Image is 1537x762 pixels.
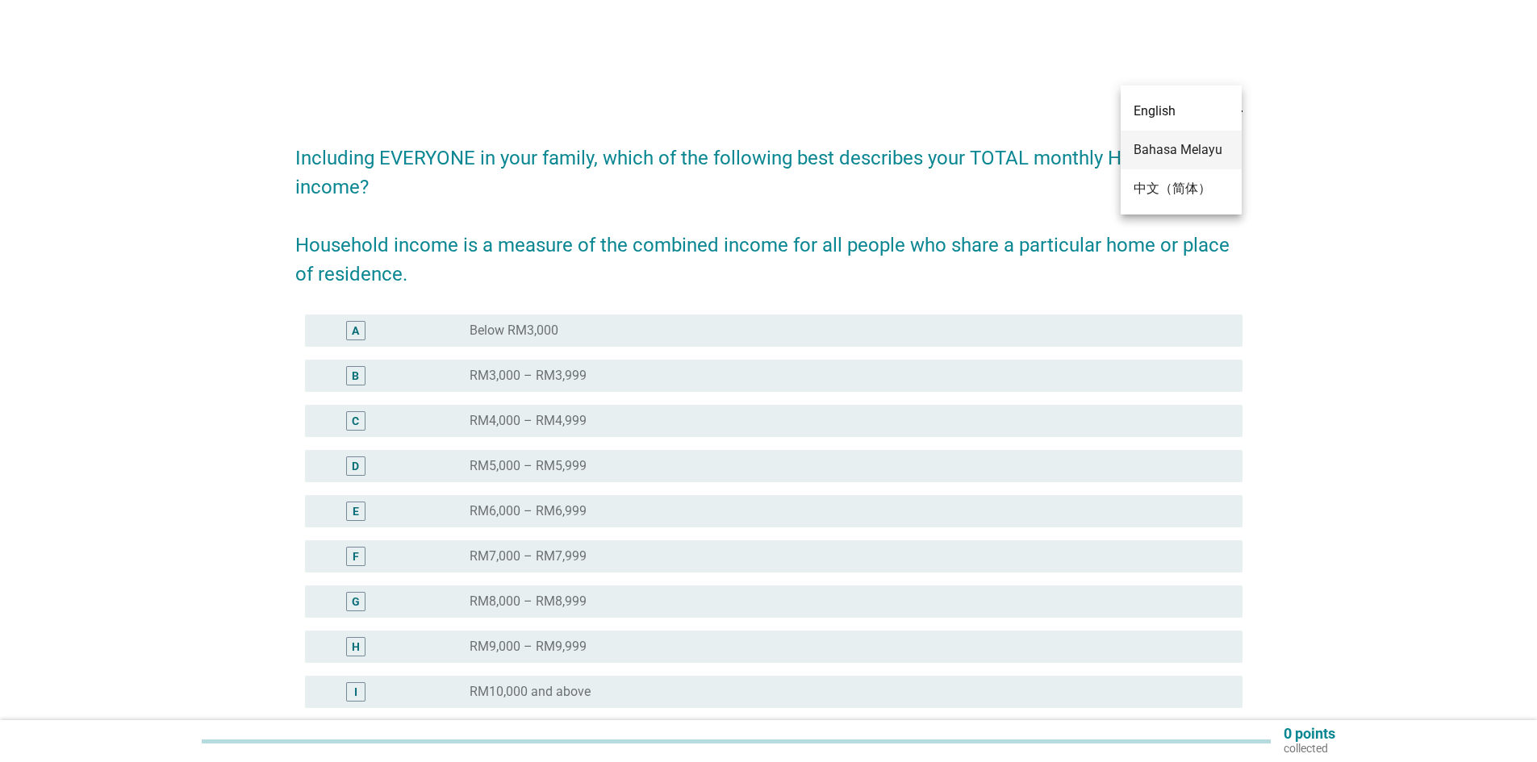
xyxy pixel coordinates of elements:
[354,684,357,701] div: I
[470,684,591,700] label: RM10,000 and above
[470,458,587,474] label: RM5,000 – RM5,999
[470,593,587,610] label: RM8,000 – RM8,999
[352,593,360,610] div: G
[470,503,587,519] label: RM6,000 – RM6,999
[352,413,359,430] div: C
[352,368,359,385] div: B
[1134,140,1229,160] div: Bahasa Melayu
[352,639,360,656] div: H
[1284,727,1335,741] p: 0 points
[1223,89,1243,108] i: arrow_drop_down
[352,458,359,475] div: D
[352,323,359,339] div: A
[470,413,587,429] label: RM4,000 – RM4,999
[1134,102,1229,121] div: English
[470,639,587,655] label: RM9,000 – RM9,999
[353,503,359,520] div: E
[470,548,587,564] label: RM7,000 – RM7,999
[1134,179,1229,198] div: 中文（简体）
[470,323,558,339] label: Below RM3,000
[295,127,1243,289] h2: Including EVERYONE in your family, which of the following best describes your TOTAL monthly HOUSE...
[353,548,359,565] div: F
[1284,741,1335,756] p: collected
[470,368,587,384] label: RM3,000 – RM3,999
